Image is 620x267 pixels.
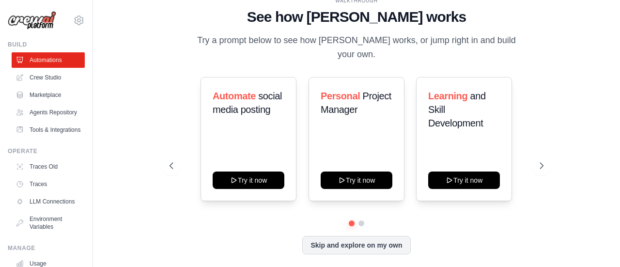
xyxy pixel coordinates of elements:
[572,220,620,267] iframe: Chat Widget
[8,244,85,252] div: Manage
[12,194,85,209] a: LLM Connections
[12,52,85,68] a: Automations
[428,91,467,101] span: Learning
[12,176,85,192] a: Traces
[213,172,284,189] button: Try it now
[12,87,85,103] a: Marketplace
[8,147,85,155] div: Operate
[321,172,392,189] button: Try it now
[8,41,85,48] div: Build
[12,105,85,120] a: Agents Repository
[12,159,85,174] a: Traces Old
[321,91,360,101] span: Personal
[170,8,543,26] h1: See how [PERSON_NAME] works
[428,172,500,189] button: Try it now
[12,211,85,235] a: Environment Variables
[12,122,85,138] a: Tools & Integrations
[428,91,486,128] span: and Skill Development
[194,33,519,62] p: Try a prompt below to see how [PERSON_NAME] works, or jump right in and build your own.
[213,91,256,101] span: Automate
[302,236,410,254] button: Skip and explore on my own
[12,70,85,85] a: Crew Studio
[321,91,391,115] span: Project Manager
[8,11,56,30] img: Logo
